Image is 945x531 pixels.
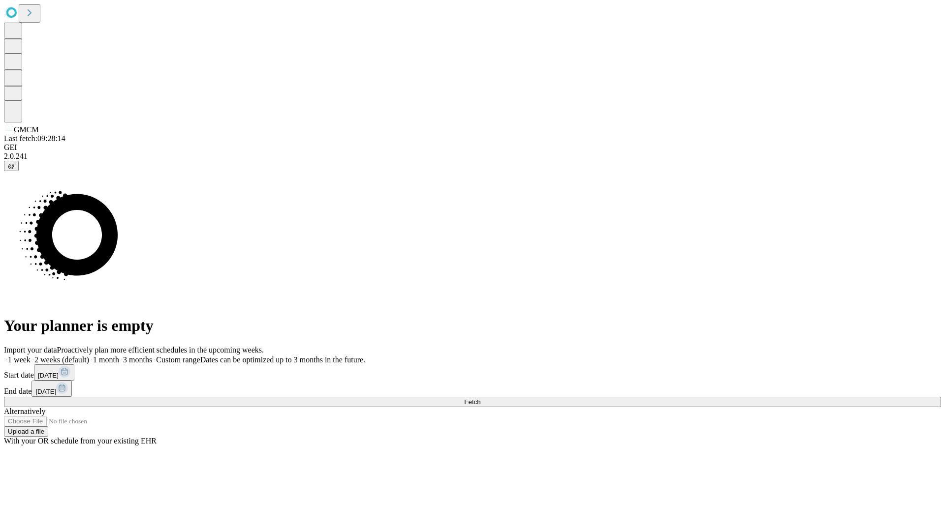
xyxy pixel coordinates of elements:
[4,381,941,397] div: End date
[38,372,59,379] span: [DATE]
[4,317,941,335] h1: Your planner is empty
[200,355,365,364] span: Dates can be optimized up to 3 months in the future.
[8,355,31,364] span: 1 week
[4,426,48,437] button: Upload a file
[93,355,119,364] span: 1 month
[4,364,941,381] div: Start date
[4,152,941,161] div: 2.0.241
[464,398,480,406] span: Fetch
[14,125,39,134] span: GMCM
[4,143,941,152] div: GEI
[57,346,264,354] span: Proactively plan more efficient schedules in the upcoming weeks.
[34,355,89,364] span: 2 weeks (default)
[4,397,941,407] button: Fetch
[34,364,74,381] button: [DATE]
[4,346,57,354] span: Import your data
[4,134,65,143] span: Last fetch: 09:28:14
[8,162,15,170] span: @
[4,161,19,171] button: @
[123,355,152,364] span: 3 months
[4,407,45,415] span: Alternatively
[31,381,72,397] button: [DATE]
[35,388,56,395] span: [DATE]
[4,437,157,445] span: With your OR schedule from your existing EHR
[156,355,200,364] span: Custom range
